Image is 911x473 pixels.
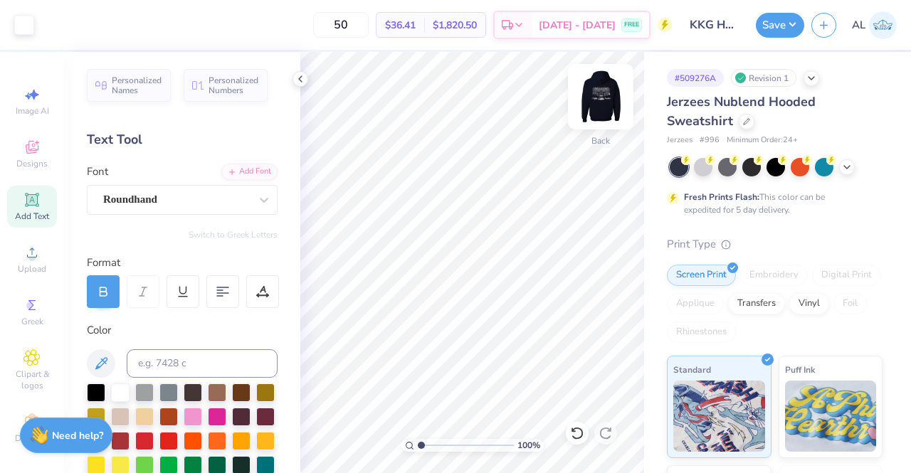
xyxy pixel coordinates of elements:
[112,75,162,95] span: Personalized Names
[517,439,540,452] span: 100 %
[812,265,881,286] div: Digital Print
[433,18,477,33] span: $1,820.50
[679,11,749,39] input: Untitled Design
[667,236,883,253] div: Print Type
[667,134,693,147] span: Jerzees
[591,134,610,147] div: Back
[7,368,57,391] span: Clipart & logos
[539,18,616,33] span: [DATE] - [DATE]
[18,263,46,275] span: Upload
[667,265,736,286] div: Screen Print
[728,293,785,314] div: Transfers
[667,321,736,343] div: Rhinestones
[87,130,278,149] div: Text Tool
[87,164,108,180] label: Font
[852,17,865,33] span: AL
[15,211,49,222] span: Add Text
[572,68,629,125] img: Back
[87,322,278,339] div: Color
[785,381,877,452] img: Puff Ink
[673,362,711,377] span: Standard
[127,349,278,378] input: e.g. 7428 c
[756,13,804,38] button: Save
[785,362,815,377] span: Puff Ink
[16,105,49,117] span: Image AI
[869,11,897,39] img: Ashlyn Lebas
[789,293,829,314] div: Vinyl
[209,75,259,95] span: Personalized Numbers
[16,158,48,169] span: Designs
[385,18,416,33] span: $36.41
[852,11,897,39] a: AL
[21,316,43,327] span: Greek
[667,69,724,87] div: # 509276A
[667,293,724,314] div: Applique
[313,12,369,38] input: – –
[731,69,796,87] div: Revision 1
[684,191,759,203] strong: Fresh Prints Flash:
[189,229,278,240] button: Switch to Greek Letters
[684,191,859,216] div: This color can be expedited for 5 day delivery.
[52,429,103,442] strong: Need help?
[624,20,639,30] span: FREE
[700,134,720,147] span: # 996
[740,265,808,286] div: Embroidery
[727,134,798,147] span: Minimum Order: 24 +
[221,164,278,180] div: Add Font
[667,93,816,129] span: Jerzees Nublend Hooded Sweatshirt
[87,255,279,271] div: Format
[15,432,49,444] span: Decorate
[673,381,765,452] img: Standard
[833,293,867,314] div: Foil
